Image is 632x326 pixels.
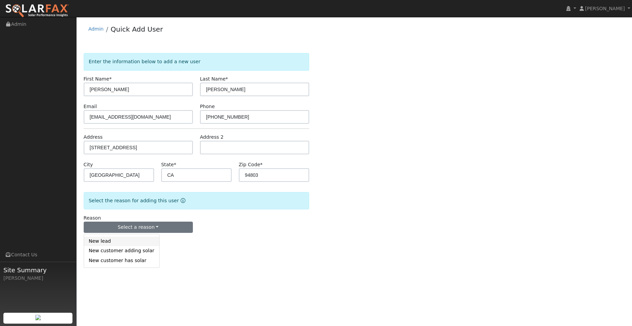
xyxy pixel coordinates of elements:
img: retrieve [35,315,41,320]
label: Address 2 [200,134,224,141]
button: Select a reason [84,222,193,233]
label: Address [84,134,103,141]
label: Email [84,103,97,110]
a: New customer adding solar [84,246,159,256]
a: Reason for new user [179,198,185,203]
img: SolarFax [5,4,69,18]
div: [PERSON_NAME] [3,275,73,282]
div: Select the reason for adding this user [84,192,309,209]
div: Enter the information below to add a new user [84,53,309,70]
label: Reason [84,215,101,222]
span: [PERSON_NAME] [585,6,625,11]
label: Last Name [200,75,228,83]
span: Required [226,76,228,82]
label: Phone [200,103,215,110]
label: Zip Code [239,161,263,168]
span: Required [174,162,176,167]
a: Quick Add User [111,25,163,33]
span: Required [109,76,112,82]
label: City [84,161,93,168]
span: Site Summary [3,265,73,275]
a: New customer has solar [84,256,159,265]
a: Admin [88,26,104,32]
label: State [161,161,176,168]
a: New lead [84,237,159,246]
label: First Name [84,75,112,83]
span: Required [260,162,263,167]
